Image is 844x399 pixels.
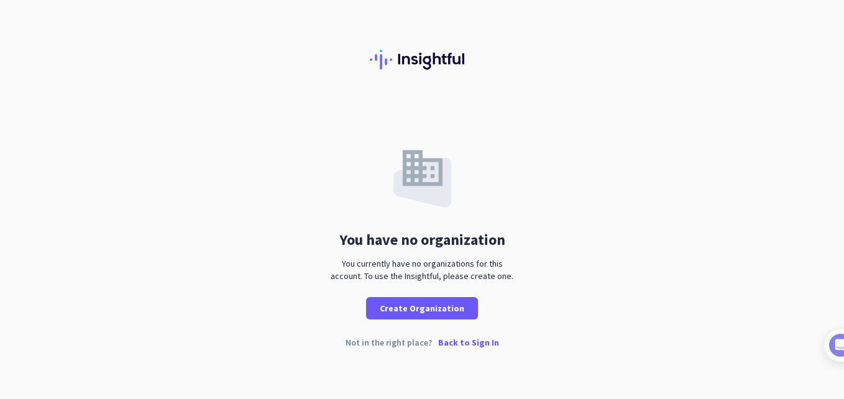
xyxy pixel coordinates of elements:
div: You have no organization [339,232,505,247]
span: Create Organization [380,302,464,314]
p: Back to Sign In [438,338,499,347]
div: You currently have no organizations for this account. To use the Insightful, please create one. [326,257,518,282]
img: Insightful [370,50,474,70]
button: Create Organization [366,297,478,319]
